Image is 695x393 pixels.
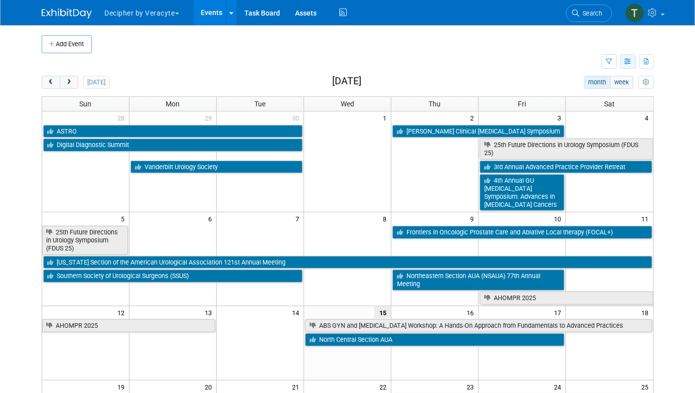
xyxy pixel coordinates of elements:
span: Sat [604,100,615,108]
a: ABS GYN and [MEDICAL_DATA] Workshop: A Hands-On Approach from Fundamentals to Advanced Practices [305,319,652,332]
button: month [584,76,611,89]
span: 7 [295,212,304,225]
span: 8 [382,212,391,225]
a: Vanderbilt Urology Society [130,161,303,174]
span: 25 [641,380,653,393]
span: 22 [378,380,391,393]
button: Add Event [42,35,92,53]
span: 9 [469,212,478,225]
span: Mon [166,100,180,108]
a: AHOMPR 2025 [480,292,653,305]
a: [US_STATE] Section of the American Urological Association 121st Annual Meeting [43,256,652,269]
button: prev [42,76,60,89]
a: Frontiers in Oncologic Prostate Care and Ablative Local therapy (FOCAL+) [392,226,652,239]
a: 25th Future Directions in Urology Symposium (FDUS 25) [480,139,653,159]
span: 10 [553,212,566,225]
span: 29 [204,111,216,124]
a: Southern Society of Urological Surgeons (SSUS) [43,270,303,283]
span: 20 [204,380,216,393]
span: 15 [374,306,391,319]
span: Tue [255,100,266,108]
span: 28 [116,111,129,124]
a: [PERSON_NAME] Clinical [MEDICAL_DATA] Symposium [392,125,565,138]
span: 3 [557,111,566,124]
h2: [DATE] [332,76,361,87]
span: 2 [469,111,478,124]
span: 24 [553,380,566,393]
img: Tony Alvarado [625,4,644,23]
button: [DATE] [83,76,109,89]
span: 13 [204,306,216,319]
span: Wed [341,100,354,108]
a: 25th Future Directions in Urology Symposium (FDUS 25) [42,226,128,254]
span: 6 [207,212,216,225]
span: 30 [291,111,304,124]
span: 14 [291,306,304,319]
span: 5 [120,212,129,225]
a: AHOMPR 2025 [42,319,216,332]
span: Search [580,10,603,17]
span: 19 [116,380,129,393]
span: Thu [429,100,441,108]
span: 11 [641,212,653,225]
i: Personalize Calendar [643,79,649,86]
a: ASTRO [43,125,303,138]
a: 3rd Annual Advanced Practice Provider Retreat [480,161,652,174]
button: next [60,76,78,89]
span: Sun [79,100,91,108]
span: 18 [641,306,653,319]
button: week [610,76,633,89]
button: myCustomButton [638,76,653,89]
span: 4 [644,111,653,124]
a: North Central Section AUA [305,333,565,346]
span: Fri [518,100,526,108]
span: 23 [466,380,478,393]
span: 16 [466,306,478,319]
a: Search [566,5,612,22]
a: 4th Annual GU [MEDICAL_DATA] Symposium: Advances in [MEDICAL_DATA] Cancers [480,174,565,211]
span: 1 [382,111,391,124]
a: Digital Diagnostic Summit [43,139,303,152]
span: 17 [553,306,566,319]
img: ExhibitDay [42,9,92,19]
a: Northeastern Section AUA (NSAUA) 77th Annual Meeting [392,270,565,290]
span: 21 [291,380,304,393]
span: 12 [116,306,129,319]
